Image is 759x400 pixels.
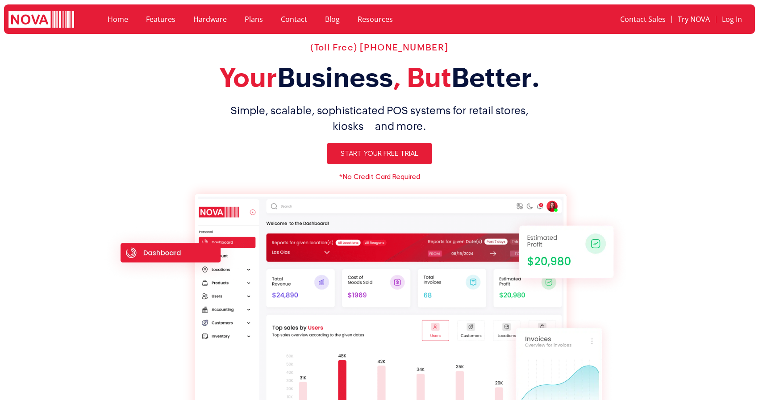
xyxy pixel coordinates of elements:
a: Plans [236,9,272,29]
a: Blog [316,9,349,29]
a: Features [137,9,184,29]
a: Home [99,9,137,29]
h2: Your , But [102,62,657,94]
h2: (Toll Free) [PHONE_NUMBER] [102,42,657,53]
a: Contact [272,9,316,29]
span: Better. [451,62,540,93]
img: logo white [8,11,74,29]
a: Hardware [184,9,236,29]
nav: Menu [532,9,748,29]
a: Log In [716,9,748,29]
h6: *No Credit Card Required [102,173,657,180]
h1: Simple, scalable, sophisticated POS systems for retail stores, kiosks – and more. [102,103,657,134]
span: Business [277,62,393,93]
span: Start Your Free Trial [341,150,418,157]
a: Contact Sales [614,9,671,29]
a: Resources [349,9,402,29]
nav: Menu [99,9,522,29]
a: Start Your Free Trial [327,143,432,164]
a: Try NOVA [672,9,716,29]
